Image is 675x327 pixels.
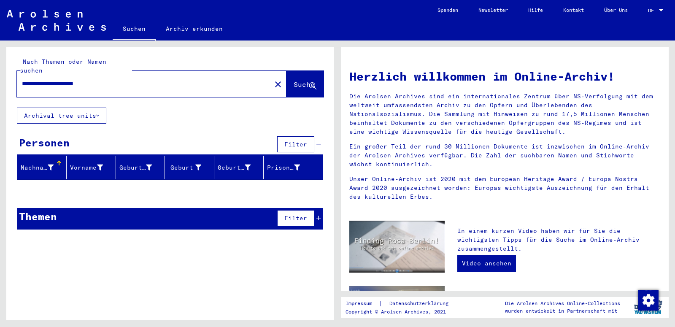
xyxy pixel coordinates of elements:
[632,297,664,318] img: yv_logo.png
[168,161,214,174] div: Geburt‏
[284,214,307,222] span: Filter
[7,10,106,31] img: Arolsen_neg.svg
[21,161,66,174] div: Nachname
[70,161,116,174] div: Vorname
[156,19,233,39] a: Archiv erkunden
[294,80,315,89] span: Suche
[286,71,324,97] button: Suche
[273,79,283,89] mat-icon: close
[19,209,57,224] div: Themen
[346,299,379,308] a: Impressum
[277,136,314,152] button: Filter
[349,142,660,169] p: Ein großer Teil der rund 30 Millionen Dokumente ist inzwischen im Online-Archiv der Arolsen Archi...
[20,58,106,74] mat-label: Nach Themen oder Namen suchen
[113,19,156,41] a: Suchen
[17,108,106,124] button: Archival tree units
[277,210,314,226] button: Filter
[349,92,660,136] p: Die Arolsen Archives sind ein internationales Zentrum über NS-Verfolgung mit dem weltweit umfasse...
[218,161,263,174] div: Geburtsdatum
[116,156,165,179] mat-header-cell: Geburtsname
[284,141,307,148] span: Filter
[168,163,201,172] div: Geburt‏
[648,8,657,14] span: DE
[267,163,300,172] div: Prisoner #
[505,307,620,315] p: wurden entwickelt in Partnerschaft mit
[638,290,659,311] img: Zustimmung ändern
[218,163,251,172] div: Geburtsdatum
[70,163,103,172] div: Vorname
[457,227,660,253] p: In einem kurzen Video haben wir für Sie die wichtigsten Tipps für die Suche im Online-Archiv zusa...
[349,68,660,85] h1: Herzlich willkommen im Online-Archiv!
[67,156,116,179] mat-header-cell: Vorname
[383,299,459,308] a: Datenschutzerklärung
[21,163,54,172] div: Nachname
[119,163,152,172] div: Geburtsname
[165,156,214,179] mat-header-cell: Geburt‏
[346,299,459,308] div: |
[457,255,516,272] a: Video ansehen
[267,161,313,174] div: Prisoner #
[346,308,459,316] p: Copyright © Arolsen Archives, 2021
[505,300,620,307] p: Die Arolsen Archives Online-Collections
[214,156,264,179] mat-header-cell: Geburtsdatum
[349,175,660,201] p: Unser Online-Archiv ist 2020 mit dem European Heritage Award / Europa Nostra Award 2020 ausgezeic...
[19,135,70,150] div: Personen
[17,156,67,179] mat-header-cell: Nachname
[119,161,165,174] div: Geburtsname
[270,76,286,92] button: Clear
[349,221,445,273] img: video.jpg
[264,156,323,179] mat-header-cell: Prisoner #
